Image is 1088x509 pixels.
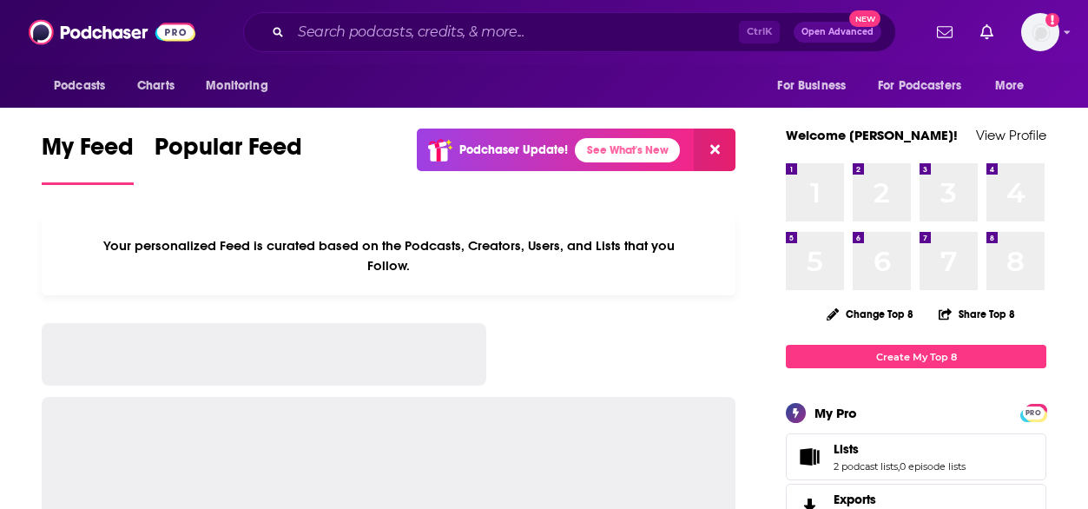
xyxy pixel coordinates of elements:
[575,138,680,162] a: See What's New
[834,441,966,457] a: Lists
[155,132,302,172] span: Popular Feed
[849,10,880,27] span: New
[834,460,898,473] a: 2 podcast lists
[1021,13,1059,51] img: User Profile
[29,16,195,49] img: Podchaser - Follow, Share and Rate Podcasts
[786,127,958,143] a: Welcome [PERSON_NAME]!
[1021,13,1059,51] span: Logged in as aridings
[42,69,128,102] button: open menu
[459,142,568,157] p: Podchaser Update!
[898,460,900,473] span: ,
[786,433,1046,480] span: Lists
[1021,13,1059,51] button: Show profile menu
[137,74,175,98] span: Charts
[794,22,881,43] button: Open AdvancedNew
[291,18,739,46] input: Search podcasts, credits, & more...
[42,132,134,185] a: My Feed
[816,303,924,325] button: Change Top 8
[1045,13,1059,27] svg: Add a profile image
[801,28,874,36] span: Open Advanced
[194,69,290,102] button: open menu
[900,460,966,473] a: 0 episode lists
[786,345,1046,368] a: Create My Top 8
[777,74,846,98] span: For Business
[42,216,735,295] div: Your personalized Feed is curated based on the Podcasts, Creators, Users, and Lists that you Follow.
[42,132,134,172] span: My Feed
[976,127,1046,143] a: View Profile
[983,69,1046,102] button: open menu
[973,17,1000,47] a: Show notifications dropdown
[930,17,959,47] a: Show notifications dropdown
[938,297,1016,331] button: Share Top 8
[243,12,896,52] div: Search podcasts, credits, & more...
[126,69,185,102] a: Charts
[834,492,876,507] span: Exports
[867,69,986,102] button: open menu
[765,69,867,102] button: open menu
[1023,406,1044,419] a: PRO
[834,441,859,457] span: Lists
[995,74,1025,98] span: More
[739,21,780,43] span: Ctrl K
[155,132,302,185] a: Popular Feed
[814,405,857,421] div: My Pro
[792,445,827,469] a: Lists
[878,74,961,98] span: For Podcasters
[54,74,105,98] span: Podcasts
[206,74,267,98] span: Monitoring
